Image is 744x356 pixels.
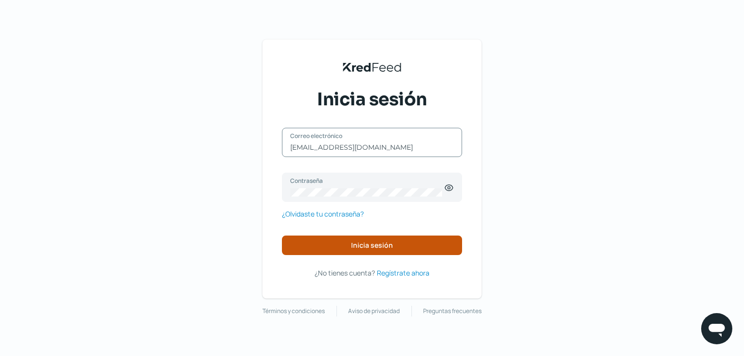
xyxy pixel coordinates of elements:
a: Regístrate ahora [377,267,429,279]
label: Correo electrónico [290,132,444,140]
label: Contraseña [290,177,444,185]
a: Preguntas frecuentes [423,306,482,316]
a: ¿Olvidaste tu contraseña? [282,208,364,220]
a: Términos y condiciones [262,306,325,316]
span: ¿No tienes cuenta? [315,268,375,277]
span: Inicia sesión [351,242,393,249]
span: Inicia sesión [317,87,427,112]
a: Aviso de privacidad [348,306,400,316]
img: chatIcon [707,319,726,338]
button: Inicia sesión [282,236,462,255]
